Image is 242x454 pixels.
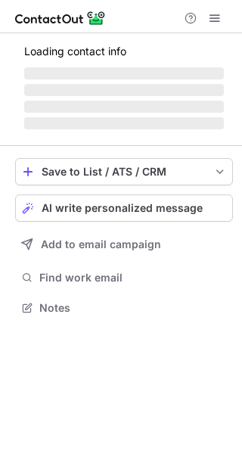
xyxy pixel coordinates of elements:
img: ContactOut v5.3.10 [15,9,106,27]
span: AI write personalized message [42,202,203,214]
span: Find work email [39,271,227,285]
p: Loading contact info [24,45,224,58]
span: Notes [39,301,227,315]
button: AI write personalized message [15,194,233,222]
button: Find work email [15,267,233,288]
span: Add to email campaign [41,238,161,250]
span: ‌ [24,84,224,96]
span: ‌ [24,67,224,79]
button: Notes [15,297,233,319]
span: ‌ [24,117,224,129]
span: ‌ [24,101,224,113]
div: Save to List / ATS / CRM [42,166,206,178]
button: Add to email campaign [15,231,233,258]
button: save-profile-one-click [15,158,233,185]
